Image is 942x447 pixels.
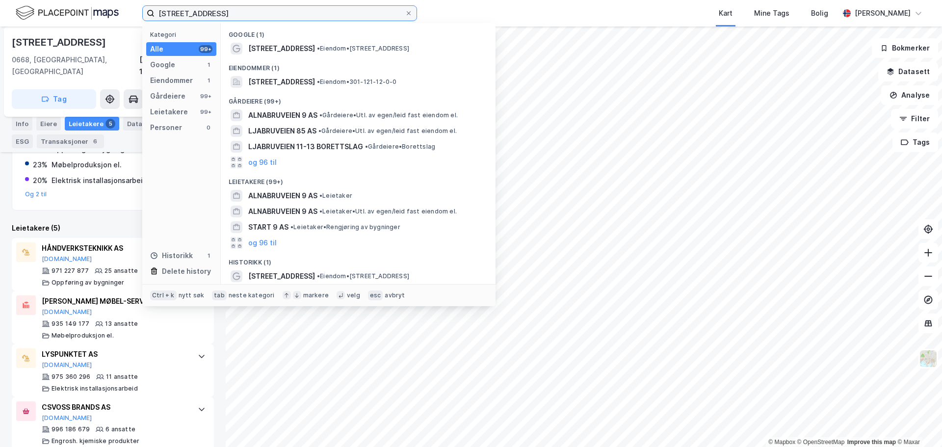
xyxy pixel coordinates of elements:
[319,208,322,215] span: •
[872,38,938,58] button: Bokmerker
[248,190,317,202] span: ALNABRUVEIEN 9 AS
[52,385,138,393] div: Elektrisk installasjonsarbeid
[221,170,496,188] div: Leietakere (99+)
[52,332,114,340] div: Møbelproduksjon el.
[290,223,400,231] span: Leietaker • Rengjøring av bygninger
[37,134,104,148] div: Transaksjoner
[893,400,942,447] div: Kontrollprogram for chat
[303,291,329,299] div: markere
[754,7,789,19] div: Mine Tags
[248,221,288,233] span: START 9 AS
[12,34,108,50] div: [STREET_ADDRESS]
[52,320,89,328] div: 935 149 177
[42,361,92,369] button: [DOMAIN_NAME]
[855,7,911,19] div: [PERSON_NAME]
[205,77,212,84] div: 1
[12,89,96,109] button: Tag
[248,206,317,217] span: ALNABRUVEIEN 9 AS
[12,54,139,78] div: 0668, [GEOGRAPHIC_DATA], [GEOGRAPHIC_DATA]
[155,6,405,21] input: Søk på adresse, matrikkel, gårdeiere, leietakere eller personer
[221,23,496,41] div: Google (1)
[105,119,115,129] div: 5
[150,290,177,300] div: Ctrl + k
[317,272,409,280] span: Eiendom • [STREET_ADDRESS]
[317,45,409,53] span: Eiendom • [STREET_ADDRESS]
[365,143,368,150] span: •
[881,85,938,105] button: Analyse
[221,251,496,268] div: Historikk (1)
[891,109,938,129] button: Filter
[892,132,938,152] button: Tags
[290,223,293,231] span: •
[248,157,277,168] button: og 96 til
[919,349,938,368] img: Z
[248,237,277,249] button: og 96 til
[248,270,315,282] span: [STREET_ADDRESS]
[248,141,363,153] span: LJABRUVEIEN 11-13 BORETTSLAG
[42,348,188,360] div: LYSPUNKTET AS
[150,43,163,55] div: Alle
[317,78,320,85] span: •
[52,267,89,275] div: 971 227 877
[42,255,92,263] button: [DOMAIN_NAME]
[65,117,119,131] div: Leietakere
[52,175,147,186] div: Elektrisk installasjonsarbeid
[317,78,397,86] span: Eiendom • 301-121-12-0-0
[212,290,227,300] div: tab
[150,75,193,86] div: Eiendommer
[123,117,172,131] div: Datasett
[42,295,188,307] div: [PERSON_NAME] MØBEL-SERVICE AS
[318,127,457,135] span: Gårdeiere • Utl. av egen/leid fast eiendom el.
[150,59,175,71] div: Google
[317,45,320,52] span: •
[319,208,457,215] span: Leietaker • Utl. av egen/leid fast eiendom el.
[878,62,938,81] button: Datasett
[319,111,322,119] span: •
[797,439,845,446] a: OpenStreetMap
[52,373,90,381] div: 975 360 296
[16,4,119,22] img: logo.f888ab2527a4732fd821a326f86c7f29.svg
[33,159,48,171] div: 23%
[811,7,828,19] div: Bolig
[317,272,320,280] span: •
[36,117,61,131] div: Eiere
[12,222,214,234] div: Leietakere (5)
[105,267,138,275] div: 25 ansatte
[248,125,316,137] span: LJABRUVEIEN 85 AS
[229,291,275,299] div: neste kategori
[105,320,138,328] div: 13 ansatte
[150,106,188,118] div: Leietakere
[52,159,122,171] div: Møbelproduksjon el.
[719,7,733,19] div: Kart
[33,175,48,186] div: 20%
[893,400,942,447] iframe: Chat Widget
[12,134,33,148] div: ESG
[150,250,193,262] div: Historikk
[221,90,496,107] div: Gårdeiere (99+)
[199,108,212,116] div: 99+
[179,291,205,299] div: nytt søk
[205,124,212,131] div: 0
[52,279,124,287] div: Oppføring av bygninger
[365,143,435,151] span: Gårdeiere • Borettslag
[248,76,315,88] span: [STREET_ADDRESS]
[162,265,211,277] div: Delete history
[150,90,185,102] div: Gårdeiere
[199,45,212,53] div: 99+
[318,127,321,134] span: •
[205,252,212,260] div: 1
[52,437,139,445] div: Engrosh. kjemiske produkter
[42,242,188,254] div: HÅNDVERKSTEKNIKK AS
[150,31,216,38] div: Kategori
[205,61,212,69] div: 1
[52,425,90,433] div: 996 186 679
[768,439,795,446] a: Mapbox
[368,290,383,300] div: esc
[199,92,212,100] div: 99+
[248,109,317,121] span: ALNABRUVEIEN 9 AS
[139,54,214,78] div: [GEOGRAPHIC_DATA], 121/12
[319,111,458,119] span: Gårdeiere • Utl. av egen/leid fast eiendom el.
[42,308,92,316] button: [DOMAIN_NAME]
[12,117,32,131] div: Info
[319,192,322,199] span: •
